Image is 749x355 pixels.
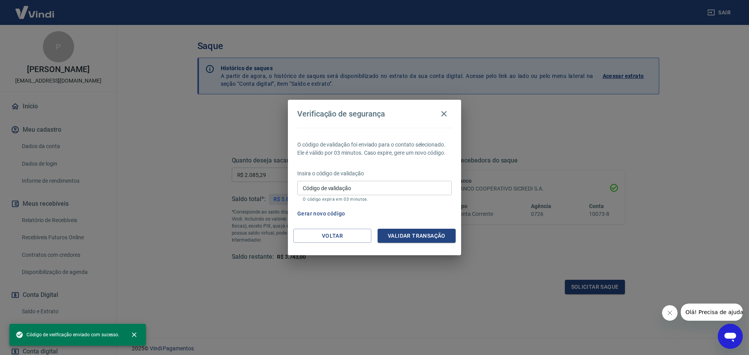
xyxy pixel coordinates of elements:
[297,141,452,157] p: O código de validação foi enviado para o contato selecionado. Ele é válido por 03 minutos. Caso e...
[378,229,456,243] button: Validar transação
[16,331,119,339] span: Código de verificação enviado com sucesso.
[303,197,446,202] p: O código expira em 03 minutos.
[662,305,678,321] iframe: Fechar mensagem
[297,170,452,178] p: Insira o código de validação
[126,326,143,343] button: close
[293,229,371,243] button: Voltar
[297,109,385,118] h4: Verificação de segurança
[5,5,66,12] span: Olá! Precisa de ajuda?
[294,207,348,221] button: Gerar novo código
[681,304,743,321] iframe: Mensagem da empresa
[718,324,743,349] iframe: Botão para abrir a janela de mensagens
